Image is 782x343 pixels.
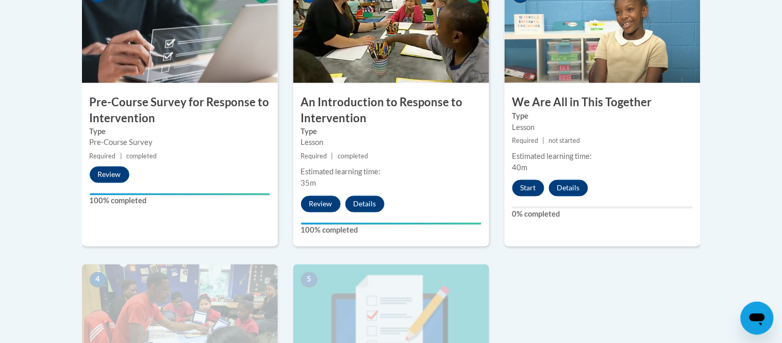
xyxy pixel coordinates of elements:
button: Review [90,167,129,183]
div: Estimated learning time: [512,151,693,162]
label: Type [512,110,693,122]
button: Review [301,196,341,213]
h3: Pre-Course Survey for Response to Intervention [82,94,278,126]
span: completed [338,153,368,160]
label: 100% completed [90,195,270,207]
iframe: Button to launch messaging window [741,302,774,335]
button: Start [512,180,544,197]
span: | [331,153,334,160]
span: 35m [301,179,317,188]
h3: An Introduction to Response to Intervention [293,94,489,126]
button: Details [549,180,588,197]
div: Estimated learning time: [301,167,481,178]
span: 4 [90,272,106,288]
label: 100% completed [301,225,481,236]
span: Required [90,153,116,160]
label: Type [301,126,481,137]
span: Required [512,137,539,145]
button: Details [345,196,385,213]
span: 40m [512,164,528,172]
span: completed [126,153,157,160]
div: Lesson [301,137,481,149]
div: Your progress [301,223,481,225]
span: | [543,137,545,145]
span: 5 [301,272,318,288]
label: 0% completed [512,209,693,220]
span: Required [301,153,327,160]
span: | [120,153,122,160]
div: Lesson [512,122,693,133]
label: Type [90,126,270,137]
div: Pre-Course Survey [90,137,270,149]
h3: We Are All in This Together [505,94,701,110]
div: Your progress [90,193,270,195]
span: not started [549,137,580,145]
